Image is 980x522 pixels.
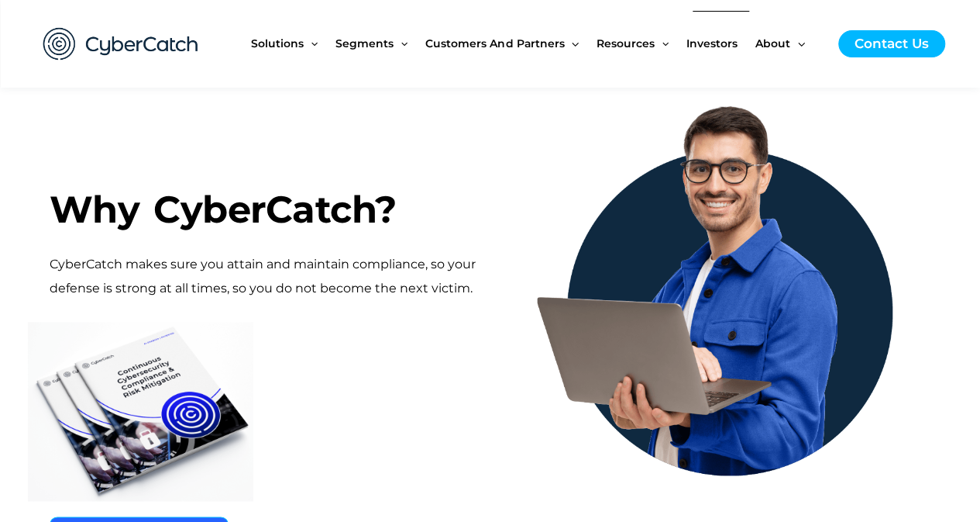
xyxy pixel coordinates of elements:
[755,11,790,76] span: About
[304,11,318,76] span: Menu Toggle
[838,30,945,57] a: Contact Us
[790,11,804,76] span: Menu Toggle
[686,11,738,76] span: Investors
[655,11,669,76] span: Menu Toggle
[335,11,394,76] span: Segments
[251,11,823,76] nav: Site Navigation: New Main Menu
[50,253,483,300] p: CyberCatch makes sure you attain and maintain compliance, so your defense is strong at all times,...
[28,12,214,76] img: CyberCatch
[425,11,564,76] span: Customers and Partners
[251,11,304,76] span: Solutions
[686,11,755,76] a: Investors
[394,11,407,76] span: Menu Toggle
[564,11,578,76] span: Menu Toggle
[50,126,483,237] h3: Why CyberCatch?
[597,11,655,76] span: Resources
